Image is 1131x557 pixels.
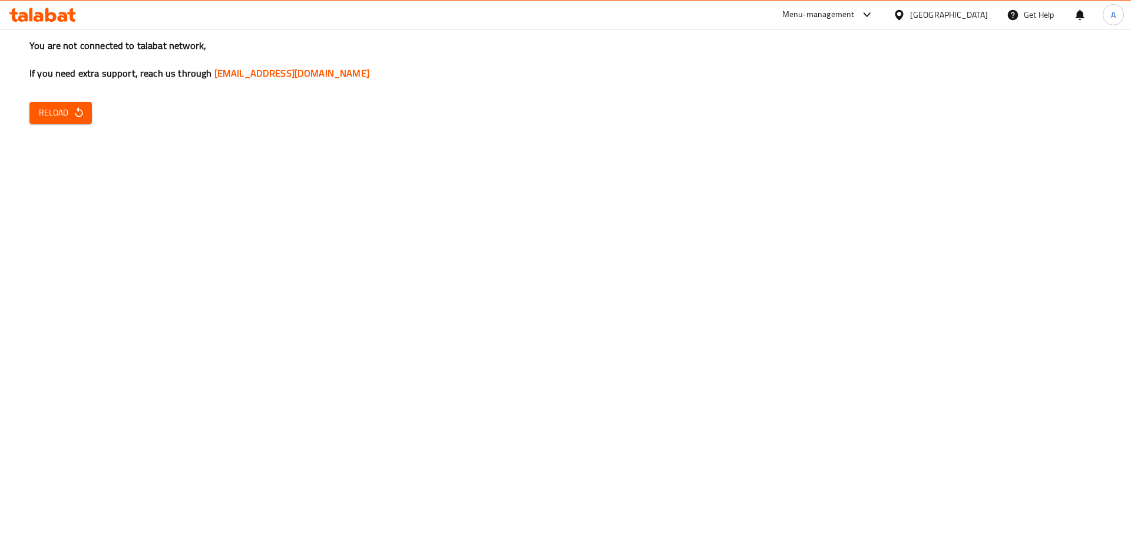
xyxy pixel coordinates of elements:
[29,102,92,124] button: Reload
[782,8,855,22] div: Menu-management
[29,39,1102,80] h3: You are not connected to talabat network, If you need extra support, reach us through
[214,64,369,82] a: [EMAIL_ADDRESS][DOMAIN_NAME]
[910,8,988,21] div: [GEOGRAPHIC_DATA]
[1111,8,1116,21] span: A
[39,106,82,120] span: Reload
